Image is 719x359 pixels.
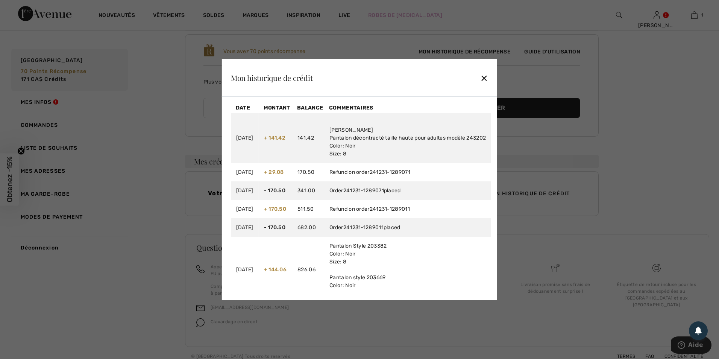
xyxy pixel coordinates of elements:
[264,135,285,141] span: + 141.42
[343,187,384,194] a: 241231-1289071
[17,5,32,12] span: Aide
[324,237,491,303] td: Pantalon Style 203382 Color: Noir Size: 8 Pantalon style 203669 Color: Noir Size: 8
[264,187,285,194] span: - 170.50
[324,218,491,237] td: Order placed
[292,163,324,181] td: 170.50
[324,181,491,200] td: Order placed
[264,206,286,212] span: + 170.50
[259,103,292,113] th: Montant
[231,218,259,237] td: [DATE]
[264,266,287,273] span: + 144.06
[292,181,324,200] td: 341.00
[480,70,488,86] div: ✕
[292,218,324,237] td: 682.00
[324,200,491,218] td: Refund on order
[231,103,259,113] th: Date
[292,200,324,218] td: 511.50
[343,224,384,231] a: 241231-1289011
[264,224,285,231] span: - 170.50
[292,237,324,303] td: 826.06
[370,206,410,212] a: 241231-1289011
[231,163,259,181] td: [DATE]
[292,113,324,163] td: 141.42
[264,169,284,175] span: + 29.08
[231,113,259,163] td: [DATE]
[292,103,324,113] th: Balance
[231,74,313,82] div: Mon historique de crédit
[231,181,259,200] td: [DATE]
[231,237,259,303] td: [DATE]
[324,163,491,181] td: Refund on order
[231,200,259,218] td: [DATE]
[370,169,410,175] a: 241231-1289071
[324,113,491,163] td: [PERSON_NAME] Pantalon décontracté taille haute pour adultes modèle 243202 Color: Noir Size: 8
[324,103,491,113] th: Commentaires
